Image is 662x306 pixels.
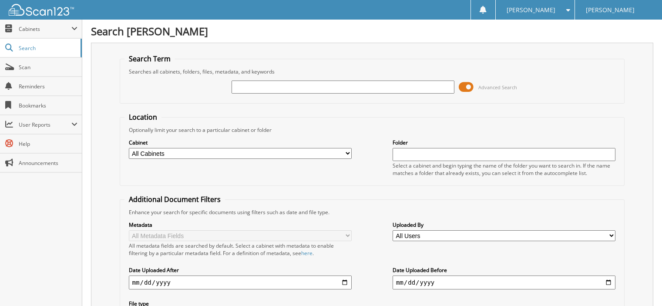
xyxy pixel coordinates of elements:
[393,139,615,146] label: Folder
[124,208,620,216] div: Enhance your search for specific documents using filters such as date and file type.
[19,140,77,148] span: Help
[129,242,352,257] div: All metadata fields are searched by default. Select a cabinet with metadata to enable filtering b...
[507,7,555,13] span: [PERSON_NAME]
[129,139,352,146] label: Cabinet
[129,276,352,289] input: start
[91,24,653,38] h1: Search [PERSON_NAME]
[393,276,615,289] input: end
[124,54,175,64] legend: Search Term
[124,112,161,122] legend: Location
[19,159,77,167] span: Announcements
[19,102,77,109] span: Bookmarks
[124,126,620,134] div: Optionally limit your search to a particular cabinet or folder
[19,44,76,52] span: Search
[19,83,77,90] span: Reminders
[19,64,77,71] span: Scan
[19,121,71,128] span: User Reports
[586,7,635,13] span: [PERSON_NAME]
[393,266,615,274] label: Date Uploaded Before
[9,4,74,16] img: scan123-logo-white.svg
[301,249,313,257] a: here
[124,68,620,75] div: Searches all cabinets, folders, files, metadata, and keywords
[478,84,517,91] span: Advanced Search
[393,221,615,229] label: Uploaded By
[124,195,225,204] legend: Additional Document Filters
[129,221,352,229] label: Metadata
[129,266,352,274] label: Date Uploaded After
[19,25,71,33] span: Cabinets
[393,162,615,177] div: Select a cabinet and begin typing the name of the folder you want to search in. If the name match...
